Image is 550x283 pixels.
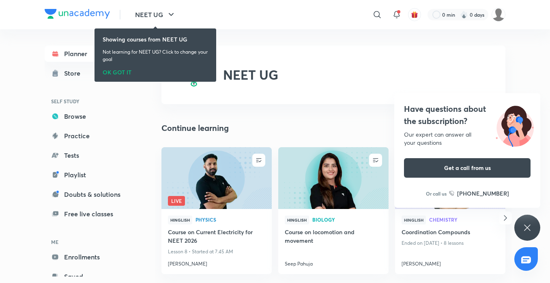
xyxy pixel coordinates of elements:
a: new-thumbnailLive [161,147,272,209]
div: Store [64,68,85,78]
a: [PERSON_NAME] [402,257,499,268]
h4: Have questions about the subscription? [404,103,531,127]
a: Biology [312,217,382,223]
img: Company Logo [45,9,110,19]
a: Practice [45,128,139,144]
a: Course on locomotion and movement [285,228,382,246]
p: Lesson 8 • Started at 7:45 AM [168,246,265,257]
a: Seep Pahuja [285,257,382,268]
a: Company Logo [45,9,110,21]
span: Hinglish [168,216,192,224]
a: Playlist [45,167,139,183]
img: ttu_illustration_new.svg [489,103,540,147]
button: Get a call from us [404,158,531,178]
button: NEET UG [130,7,181,23]
h2: Continue learning [161,122,229,134]
img: new-thumbnail [160,146,273,209]
a: Coordination Compounds [402,228,499,238]
div: OK GOT IT [103,66,208,75]
a: [PHONE_NUMBER] [449,189,509,198]
a: Tests [45,147,139,163]
a: Chemistry [429,217,499,223]
button: avatar [408,8,421,21]
a: new-thumbnail [278,147,389,209]
p: Or call us [426,190,447,197]
a: Enrollments [45,249,139,265]
img: avatar [411,11,418,18]
a: Physics [196,217,265,223]
h6: Showing courses from NEET UG [103,35,208,44]
img: Barsha Singh [492,8,505,22]
h6: ME [45,235,139,249]
a: Browse [45,108,139,124]
a: Planner [45,46,139,62]
p: Not learning for NEET UG? Click to change your goal [103,48,208,63]
a: Course on Current Electricity for NEET 2026 [168,228,265,246]
p: Ended on [DATE] • 8 lessons [402,238,499,248]
h6: [PHONE_NUMBER] [457,189,509,198]
a: Store [45,65,139,81]
h2: NEET UG [223,67,278,83]
img: streak [460,11,468,19]
img: new-thumbnail [277,146,389,209]
span: Hinglish [402,216,426,224]
h6: SELF STUDY [45,94,139,108]
span: Live [168,196,185,206]
span: Hinglish [285,216,309,224]
div: Our expert can answer all your questions [404,131,531,147]
a: Free live classes [45,206,139,222]
a: Doubts & solutions [45,186,139,202]
a: [PERSON_NAME] [168,257,265,268]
